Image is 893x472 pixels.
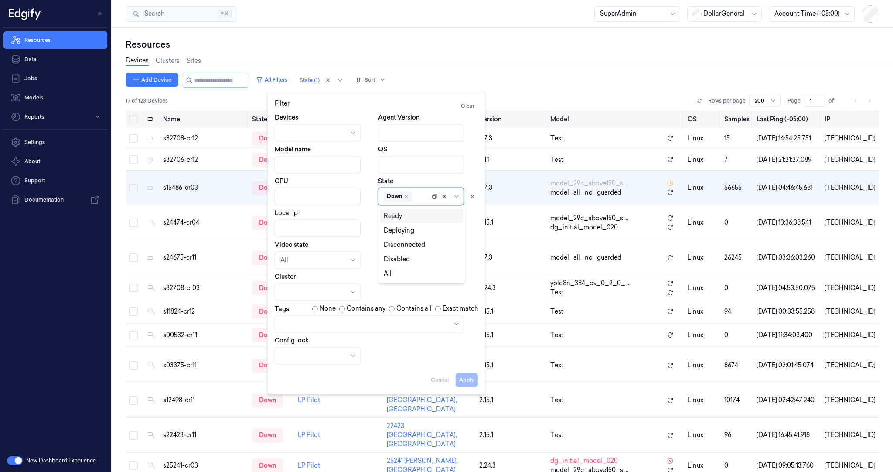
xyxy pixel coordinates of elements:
div: [DATE] 16:45:41.918 [757,431,818,440]
a: Clusters [156,56,180,65]
div: [TECHNICAL_ID] [825,134,876,143]
p: linux [688,218,717,227]
div: down [252,281,283,295]
div: 10174 [724,396,750,405]
div: 2.15.1 [479,361,544,370]
button: About [3,153,107,170]
button: All Filters [252,73,291,87]
a: Jobs [3,70,107,87]
div: s32706-cr12 [163,155,245,164]
button: Select row [129,431,138,440]
p: linux [688,284,717,293]
div: 2.15.1 [479,396,544,405]
span: Test [550,331,563,340]
div: down [252,181,283,195]
a: Data [3,51,107,68]
span: Page [787,97,801,105]
span: dg_initial_model_020 [550,456,618,465]
div: [TECHNICAL_ID] [825,361,876,370]
button: Search⌘K [126,6,237,22]
div: 94 [724,307,750,316]
button: Reports [3,108,107,126]
p: linux [688,431,717,440]
a: LP Pilot [298,396,320,404]
div: s25241-cr03 [163,461,245,470]
label: Tags [275,306,289,312]
a: Models [3,89,107,106]
a: LP Pilot [298,431,320,439]
label: Config lock [275,336,309,345]
th: OS [684,110,720,128]
p: linux [688,134,717,143]
div: s22423-cr11 [163,431,245,440]
a: Support [3,172,107,189]
div: [DATE] 00:33:55.258 [757,307,818,316]
p: linux [688,307,717,316]
div: 8674 [724,361,750,370]
div: 2.1.1 [479,155,544,164]
div: 2.7.3 [479,134,544,143]
div: [TECHNICAL_ID] [825,331,876,340]
div: Filter [275,99,478,113]
div: 0 [724,331,750,340]
a: Settings [3,133,107,151]
div: 2.7.3 [479,253,544,262]
p: linux [688,253,717,262]
a: Resources [3,31,107,49]
th: Last Ping (-05:00) [753,110,821,128]
div: Down [387,192,402,200]
div: [TECHNICAL_ID] [825,461,876,470]
div: [DATE] 21:21:27.089 [757,155,818,164]
a: 12498 [GEOGRAPHIC_DATA], [GEOGRAPHIC_DATA] [387,387,457,413]
div: 15 [724,134,750,143]
div: down [252,216,283,230]
button: Select row [129,155,138,164]
label: Video state [275,240,308,249]
div: [DATE] 09:05:13.760 [757,461,818,470]
a: 22423 [GEOGRAPHIC_DATA], [GEOGRAPHIC_DATA] [387,422,457,448]
div: down [252,251,283,265]
div: [DATE] 02:42:47.240 [757,396,818,405]
div: Disabled [384,255,410,264]
span: model_29c_above150_s ... [550,214,628,223]
p: linux [688,396,717,405]
div: [TECHNICAL_ID] [825,155,876,164]
div: down [252,153,283,167]
th: IP [821,110,879,128]
span: Test [550,431,563,440]
div: 0 [724,461,750,470]
button: Clear [457,99,478,113]
div: [DATE] 04:53:50.075 [757,284,818,293]
div: Disconnected [384,240,425,250]
div: s24675-cr11 [163,253,245,262]
div: 2.24.3 [479,284,544,293]
div: s12498-cr11 [163,396,245,405]
div: s15486-cr03 [163,183,245,192]
label: Exact match [443,304,478,313]
p: linux [688,361,717,370]
a: Documentation [3,191,107,209]
label: Contains any [347,304,385,313]
span: Test [550,288,563,297]
span: Test [550,361,563,370]
th: Version [476,110,547,128]
div: [TECHNICAL_ID] [825,253,876,262]
div: s03375-cr11 [163,361,245,370]
div: down [252,131,283,145]
button: Select row [129,331,138,339]
label: State [378,177,393,185]
div: Remove ,Down [404,194,409,199]
span: 17 of 123 Devices [126,97,168,105]
div: 56655 [724,183,750,192]
div: 2.15.1 [479,218,544,227]
label: Contains all [396,304,432,313]
p: Rows per page [708,97,746,105]
label: Local Ip [275,209,298,217]
div: [TECHNICAL_ID] [825,183,876,192]
div: [TECHNICAL_ID] [825,284,876,293]
div: 2.24.3 [479,461,544,470]
button: Select row [129,219,138,227]
div: [TECHNICAL_ID] [825,307,876,316]
span: Test [550,155,563,164]
div: [DATE] 11:34:03.400 [757,331,818,340]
